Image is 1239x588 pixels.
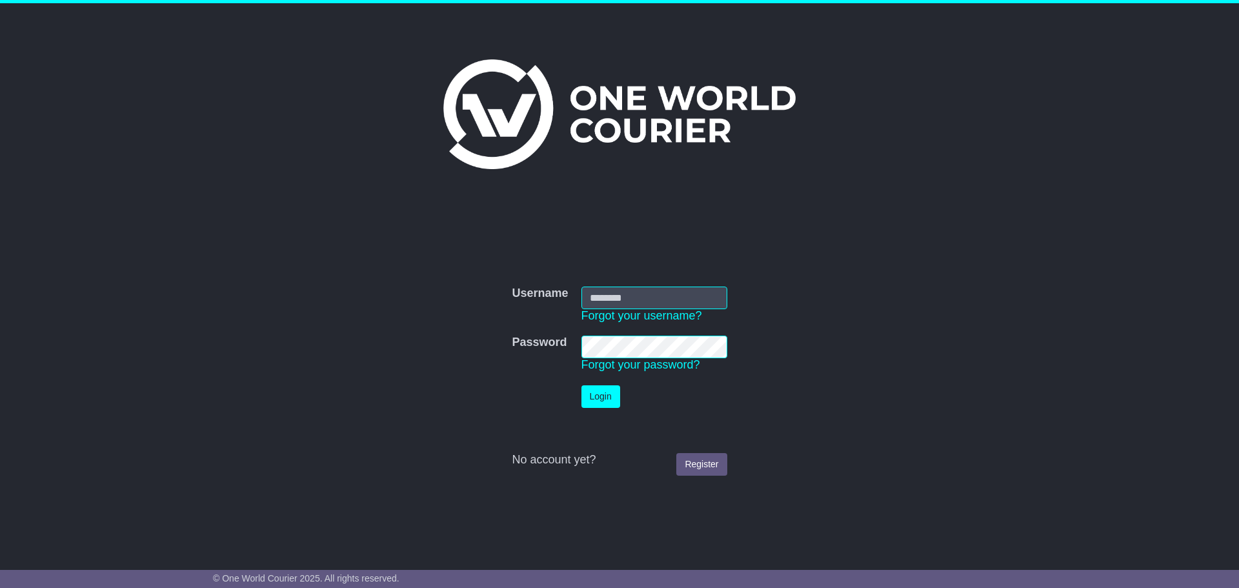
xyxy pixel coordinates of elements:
div: No account yet? [512,453,727,467]
a: Forgot your username? [581,309,702,322]
button: Login [581,385,620,408]
a: Forgot your password? [581,358,700,371]
a: Register [676,453,727,476]
img: One World [443,59,796,169]
span: © One World Courier 2025. All rights reserved. [213,573,399,583]
label: Password [512,336,567,350]
label: Username [512,287,568,301]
